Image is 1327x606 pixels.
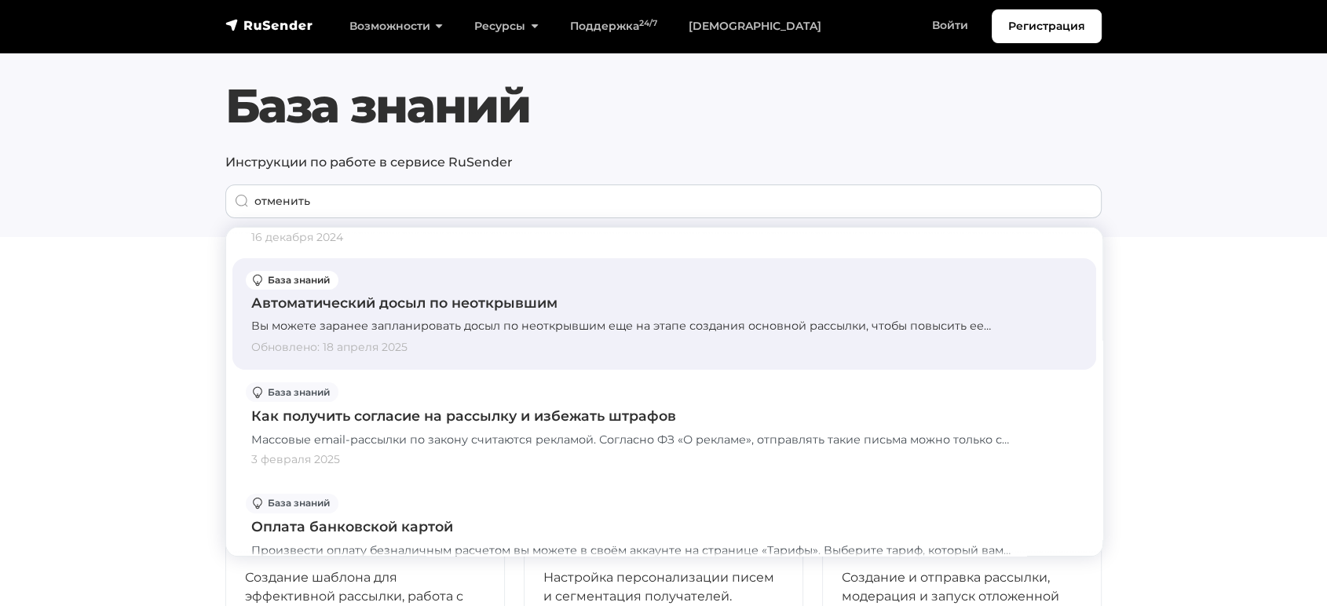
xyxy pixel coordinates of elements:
a: [DEMOGRAPHIC_DATA] [673,10,837,42]
a: Войти [916,9,984,42]
input: When autocomplete results are available use up and down arrows to review and enter to go to the d... [225,184,1102,218]
div: 16 декабря 2024 [251,229,1077,246]
div: Массовые email-рассылки по закону считаются рекламой. Согласно ФЗ «О рекламе», отправлять такие п... [251,432,1077,449]
a: Возможности [334,10,459,42]
div: Вы можете заранее запланировать досыл по неоткрывшим еще на этапе создания основной рассылки, что... [251,318,1077,335]
p: Инструкции по работе в сервисе RuSender [225,153,1102,172]
p: Настройка персонализации писем и сегментация получателей. [543,568,784,606]
div: 3 февраля 2025 [251,451,1077,468]
div: Произвести оплату безналичным расчетом вы можете в своём аккаунте на странице «Тарифы». Выберите ... [251,542,1077,560]
div: Обновлено: 18 апреля 2025 [251,339,1077,356]
img: Поиск [235,194,249,208]
div: Как получить согласие на рассылку и избежать штрафов [251,406,1077,426]
a: Ресурсы [459,10,554,42]
sup: 24/7 [639,18,657,28]
a: Поддержка24/7 [554,10,673,42]
h1: База знаний [225,78,1102,134]
a: Регистрация [992,9,1102,43]
div: Автоматический досыл по неоткрывшим [251,293,1077,313]
div: Оплата банковской картой [251,517,1077,537]
img: RuSender [225,17,313,33]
